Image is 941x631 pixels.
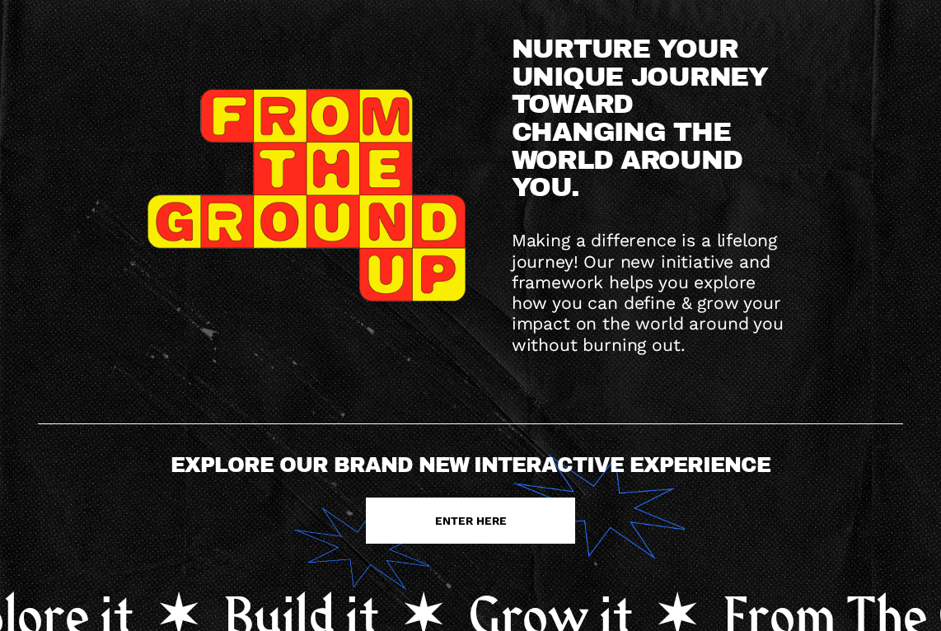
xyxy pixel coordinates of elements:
h4: EXPLORE OUR BRAND NEW INTERACTIVE EXPERIENCE [147,454,794,476]
span: Making a difference is a lifelong journey! Our new initiative and framework helps you explore how... [512,230,789,355]
a: ENTER HERE [366,498,575,544]
span: NURTURE YOUR UNIQUE JOURNEY TOWARD CHANGING THE WORLD AROUND YOU. [512,35,776,203]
